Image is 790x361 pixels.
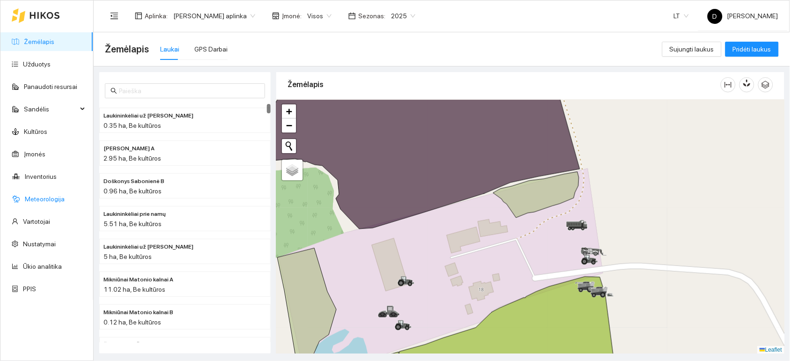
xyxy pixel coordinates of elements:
span: 2.95 ha, Be kultūros [103,155,161,162]
input: Paieška [119,86,259,96]
span: Visos [307,9,332,23]
a: Panaudoti resursai [24,83,77,90]
a: Užduotys [23,60,51,68]
span: [PERSON_NAME] [708,12,778,20]
span: D [713,9,717,24]
span: − [286,119,292,131]
span: Aplinka : [145,11,168,21]
a: Žemėlapis [24,38,54,45]
span: column-width [721,81,735,88]
span: layout [135,12,142,20]
span: Mikniūnai Matonio kalnai A [103,275,173,284]
span: 5 ha, Be kultūros [103,253,152,260]
span: 0.96 ha, Be kultūros [103,187,162,195]
a: Vartotojai [23,218,50,225]
a: Ūkio analitika [23,263,62,270]
span: Doškonys Sabonienė B [103,177,164,186]
span: Pridėti laukus [733,44,771,54]
a: Leaflet [760,346,782,353]
a: Kultūros [24,128,47,135]
a: Pridėti laukus [725,45,779,53]
span: 5.51 ha, Be kultūros [103,220,162,228]
span: search [111,88,117,94]
button: column-width [721,77,736,92]
span: 11.02 ha, Be kultūros [103,286,165,293]
a: Sujungti laukus [662,45,722,53]
a: Įmonės [24,150,45,158]
span: Doškonys Sabonienė A [103,144,155,153]
span: Laukininkėliai už griovio A [103,111,193,120]
button: Initiate a new search [282,139,296,153]
div: GPS Darbai [194,44,228,54]
span: menu-fold [110,12,118,20]
span: shop [272,12,280,20]
span: Žvirgždėnai Šerpenskų A [103,341,169,350]
div: Laukai [160,44,179,54]
button: Pridėti laukus [725,42,779,57]
span: Sandėlis [24,100,77,118]
a: Nustatymai [23,240,56,248]
span: Sezonas : [358,11,385,21]
span: 0.12 ha, Be kultūros [103,318,161,326]
span: Įmonė : [282,11,302,21]
span: + [286,105,292,117]
span: 2025 [391,9,415,23]
a: Layers [282,160,303,180]
a: Zoom in [282,104,296,118]
a: Meteorologija [25,195,65,203]
a: Zoom out [282,118,296,133]
span: Sujungti laukus [670,44,714,54]
button: menu-fold [105,7,124,25]
a: PPIS [23,285,36,293]
div: Žemėlapis [288,71,721,98]
button: Sujungti laukus [662,42,722,57]
span: 0.35 ha, Be kultūros [103,122,161,129]
a: Inventorius [25,173,57,180]
span: LT [674,9,689,23]
span: calendar [348,12,356,20]
span: Donato Klimkevičiaus aplinka [173,9,255,23]
span: Žemėlapis [105,42,149,57]
span: Laukininkėliai prie namų [103,210,166,219]
span: Mikniūnai Matonio kalnai B [103,308,173,317]
span: Laukininkėliai už griovio B [103,243,193,251]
